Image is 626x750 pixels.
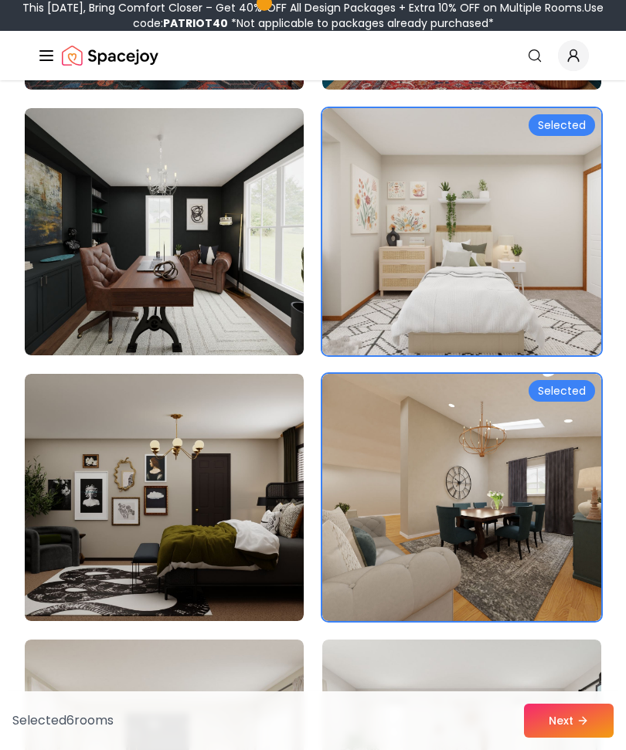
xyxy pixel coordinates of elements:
div: Selected [529,380,595,402]
span: *Not applicable to packages already purchased* [228,15,494,31]
img: Spacejoy Logo [62,40,158,71]
a: Spacejoy [62,40,158,71]
p: Selected 6 room s [12,711,114,730]
b: PATRIOT40 [163,15,228,31]
div: Selected [529,114,595,136]
img: Room room-34 [322,374,601,621]
img: Room room-31 [25,108,304,355]
img: Room room-33 [25,374,304,621]
nav: Global [37,31,589,80]
img: Room room-32 [322,108,601,355]
button: Next [524,704,614,738]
